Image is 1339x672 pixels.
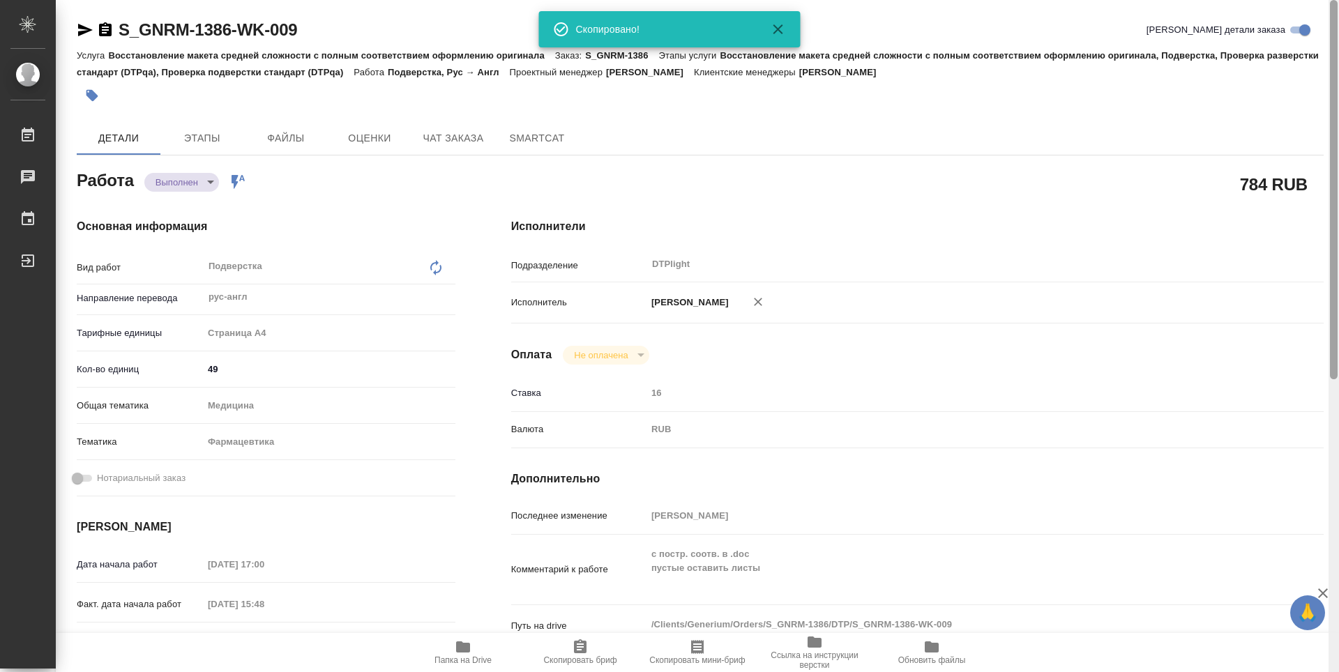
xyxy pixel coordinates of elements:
h4: Исполнители [511,218,1324,235]
div: Медицина [203,394,455,418]
button: Закрыть [762,21,795,38]
button: Обновить файлы [873,633,990,672]
span: Скопировать мини-бриф [649,655,745,665]
p: Проектный менеджер [510,67,606,77]
p: Подверстка, Рус → Англ [388,67,510,77]
p: Направление перевода [77,291,203,305]
p: Тарифные единицы [77,326,203,340]
p: Факт. дата начала работ [77,597,203,611]
span: Скопировать бриф [543,655,616,665]
p: Восстановление макета средней сложности с полным соответствием оформлению оригинала [108,50,554,61]
p: Заказ: [555,50,585,61]
button: 🙏 [1290,595,1325,630]
textarea: /Clients/Generium/Orders/S_GNRM-1386/DTP/S_GNRM-1386-WK-009 [646,613,1256,636]
span: Нотариальный заказ [97,471,186,485]
button: Удалить исполнителя [743,287,773,317]
div: Страница А4 [203,321,455,345]
h2: Работа [77,167,134,192]
div: Выполнен [563,346,649,365]
p: [PERSON_NAME] [799,67,887,77]
p: Валюта [511,422,646,436]
input: Пустое поле [203,630,325,650]
h4: [PERSON_NAME] [77,519,455,535]
button: Скопировать ссылку для ЯМессенджера [77,22,93,38]
h4: Оплата [511,346,552,363]
div: Скопировано! [576,22,750,36]
span: Детали [85,130,152,147]
p: [PERSON_NAME] [646,296,729,310]
p: Подразделение [511,259,646,273]
button: Скопировать бриф [522,633,639,672]
div: RUB [646,418,1256,441]
h4: Основная информация [77,218,455,235]
button: Скопировать ссылку [97,22,114,38]
p: Вид работ [77,261,203,275]
input: Пустое поле [203,554,325,574]
p: Комментарий к работе [511,563,646,576]
button: Папка на Drive [404,633,522,672]
button: Выполнен [151,176,202,188]
button: Ссылка на инструкции верстки [756,633,873,672]
span: Папка на Drive [434,655,492,665]
p: Услуга [77,50,108,61]
span: 🙏 [1296,598,1319,627]
span: Ссылка на инструкции верстки [764,650,865,670]
span: [PERSON_NAME] детали заказа [1147,23,1285,37]
h2: 784 RUB [1240,172,1308,196]
button: Добавить тэг [77,80,107,111]
div: Фармацевтика [203,430,455,454]
input: Пустое поле [646,505,1256,526]
p: Исполнитель [511,296,646,310]
p: Работа [354,67,388,77]
p: [PERSON_NAME] [606,67,694,77]
h4: Дополнительно [511,471,1324,487]
a: S_GNRM-1386-WK-009 [119,20,297,39]
p: Путь на drive [511,619,646,633]
p: Общая тематика [77,399,203,413]
p: Этапы услуги [659,50,720,61]
p: Кол-во единиц [77,362,203,376]
p: Клиентские менеджеры [694,67,799,77]
button: Скопировать мини-бриф [639,633,756,672]
textarea: с постр. соотв. в .doc пустые оставить листы [646,542,1256,594]
input: ✎ Введи что-нибудь [203,359,455,379]
input: Пустое поле [203,594,325,614]
p: Последнее изменение [511,509,646,523]
input: Пустое поле [646,383,1256,403]
div: Выполнен [144,173,219,192]
p: Тематика [77,435,203,449]
span: Этапы [169,130,236,147]
p: Ставка [511,386,646,400]
span: SmartCat [504,130,570,147]
button: Не оплачена [570,349,632,361]
span: Чат заказа [420,130,487,147]
p: S_GNRM-1386 [585,50,658,61]
span: Обновить файлы [898,655,966,665]
span: Оценки [336,130,403,147]
span: Файлы [252,130,319,147]
p: Дата начала работ [77,558,203,572]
